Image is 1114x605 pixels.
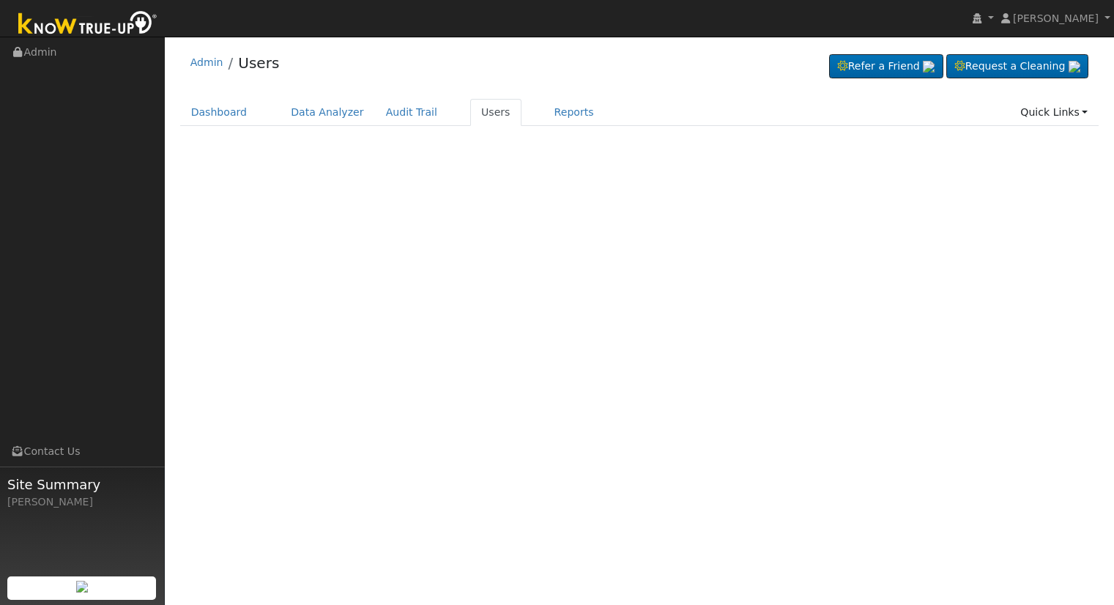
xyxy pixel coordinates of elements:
a: Quick Links [1009,99,1099,126]
a: Audit Trail [375,99,448,126]
a: Reports [543,99,605,126]
a: Data Analyzer [280,99,375,126]
a: Users [470,99,521,126]
span: Site Summary [7,475,157,494]
span: [PERSON_NAME] [1013,12,1099,24]
a: Dashboard [180,99,259,126]
a: Request a Cleaning [946,54,1088,79]
a: Users [238,54,279,72]
img: Know True-Up [11,8,165,41]
a: Admin [190,56,223,68]
div: [PERSON_NAME] [7,494,157,510]
img: retrieve [1069,61,1080,73]
img: retrieve [923,61,935,73]
img: retrieve [76,581,88,593]
a: Refer a Friend [829,54,943,79]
